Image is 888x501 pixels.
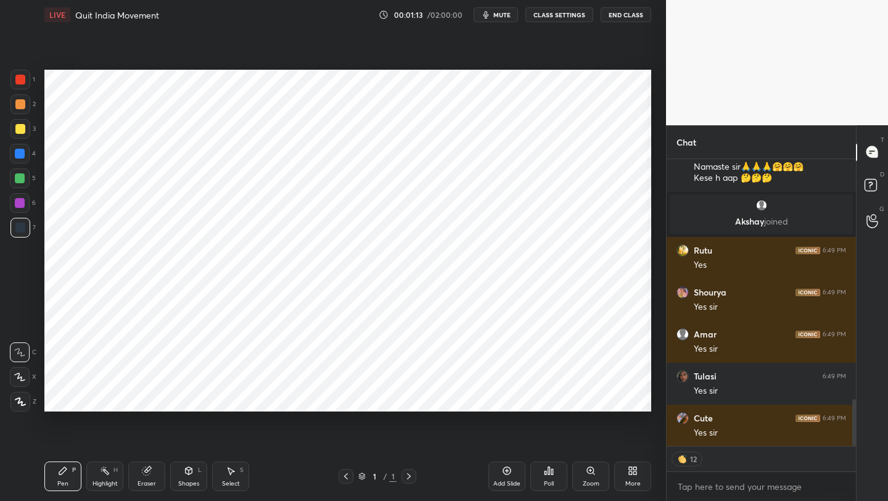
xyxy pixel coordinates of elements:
[493,10,511,19] span: mute
[368,473,380,480] div: 1
[113,467,118,473] div: H
[694,343,846,355] div: Yes sir
[10,392,36,412] div: Z
[676,412,689,424] img: 33094c73c11041aca3440badad1a0ad5.jpg
[694,301,846,313] div: Yes sir
[823,289,846,296] div: 6:49 PM
[493,481,520,487] div: Add Slide
[694,385,846,397] div: Yes sir
[764,215,788,227] span: joined
[694,287,726,298] h6: Shourya
[240,467,244,473] div: S
[676,244,689,257] img: 47e7d3f117d740818585307ee3cbe74a.jpg
[72,467,76,473] div: P
[677,217,845,226] p: Akshay
[178,481,199,487] div: Shapes
[676,370,689,383] img: 0d2a2b6c9437494487dbb3336e432191.jpg
[10,168,36,188] div: 5
[389,471,397,482] div: 1
[795,415,820,422] img: iconic-dark.1390631f.png
[222,481,240,487] div: Select
[75,9,159,21] h4: Quit India Movement
[525,7,593,22] button: CLASS SETTINGS
[694,259,846,271] div: Yes
[688,454,698,464] div: 12
[694,413,713,424] h6: Cute
[383,473,387,480] div: /
[755,199,768,212] img: default.png
[198,467,202,473] div: L
[694,161,846,184] div: Namaste sir🙏🙏🙏🤗🤗🤗 Kese h aap 🤔🤔🤔
[795,331,820,338] img: iconic-dark.1390631f.png
[676,328,689,341] img: default.png
[474,7,518,22] button: mute
[92,481,118,487] div: Highlight
[10,367,36,387] div: X
[694,245,712,256] h6: Rutu
[44,7,70,22] div: LIVE
[676,453,688,465] img: clapping_hands.png
[544,481,554,487] div: Poll
[10,144,36,164] div: 4
[880,170,884,179] p: D
[823,415,846,422] div: 6:49 PM
[583,481,599,487] div: Zoom
[10,218,36,238] div: 7
[138,481,156,487] div: Eraser
[10,70,35,89] div: 1
[10,94,36,114] div: 2
[667,159,856,447] div: grid
[881,135,884,144] p: T
[694,427,846,439] div: Yes sir
[823,373,846,380] div: 6:49 PM
[694,371,717,382] h6: Tulasi
[601,7,651,22] button: End Class
[795,289,820,296] img: iconic-dark.1390631f.png
[879,204,884,213] p: G
[795,247,820,254] img: iconic-dark.1390631f.png
[10,342,36,362] div: C
[625,481,641,487] div: More
[57,481,68,487] div: Pen
[10,193,36,213] div: 6
[676,286,689,299] img: 425b12b9bc90449ebf2b6983ba41606e.jpg
[823,247,846,254] div: 6:49 PM
[823,331,846,338] div: 6:49 PM
[694,329,717,340] h6: Amar
[10,119,36,139] div: 3
[667,126,706,159] p: Chat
